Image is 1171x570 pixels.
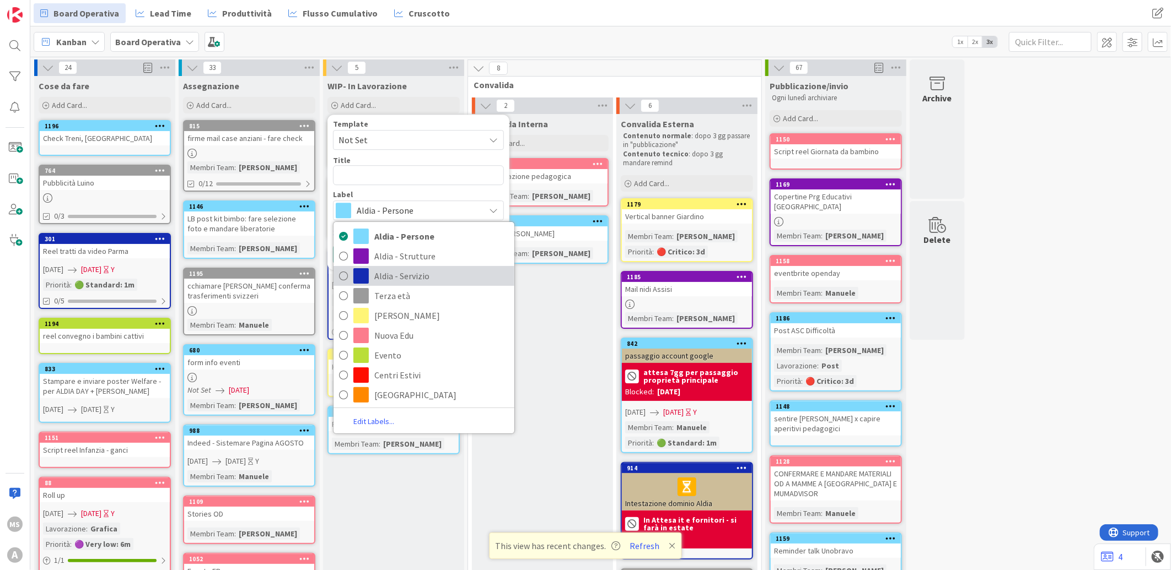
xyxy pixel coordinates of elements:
div: 🔴 Critico: 3d [803,375,857,387]
div: 1151 [45,434,170,442]
div: 1194 [40,319,170,329]
span: 0/12 [198,178,213,189]
span: Add Card... [341,100,376,110]
div: Membri Team [187,161,234,173]
div: Check Treni, [GEOGRAPHIC_DATA] [40,131,170,145]
div: 1109 [184,497,314,507]
div: [PERSON_NAME] [380,438,444,450]
div: 1052 [189,555,314,563]
div: Membri Team [332,294,379,306]
div: 🔴 Critico: 3d [654,246,708,258]
div: Post [819,360,842,372]
a: Evento [334,345,514,365]
div: 680 [189,346,314,354]
span: 3x [982,36,997,47]
div: [PERSON_NAME] [236,161,300,173]
span: Terza età [374,287,509,304]
span: Add Card... [783,113,818,123]
a: Lead Time [129,3,198,23]
div: 0/1 [329,325,459,339]
div: 1176 [482,160,608,168]
div: 301 [45,235,170,243]
span: 33 [203,61,222,74]
div: passaggio account google [622,349,752,363]
div: Membri Team [774,230,821,242]
div: Archive [923,91,952,105]
span: [DATE] [43,508,63,519]
div: Y [255,455,259,467]
div: 301Reel tratti da video Parma [40,234,170,258]
div: Lavorazione [774,360,817,372]
span: : [528,190,529,202]
span: Aldia - Servizio [374,268,509,284]
div: 88 [45,479,170,487]
div: 1186Post ASC Difficoltà [771,313,901,338]
div: Post [DATE] [329,417,459,431]
div: 1128 [776,458,901,465]
div: Pubblicità Luino [40,176,170,190]
span: : [672,312,674,324]
div: 1169 [776,181,901,188]
span: : [379,438,380,450]
span: Aldia - Strutture [374,248,509,264]
div: Y [111,264,115,275]
div: sentire [PERSON_NAME] x capire aperitivi pedagogici [771,411,901,436]
div: 1195 [184,269,314,279]
span: Convalida [474,79,748,90]
div: 1196 [40,121,170,131]
span: [DATE] [225,455,246,467]
span: : [821,507,823,519]
span: [DATE] [43,264,63,275]
div: Script reel Giornata da bambino [771,144,901,159]
a: Centri Estivi [334,365,514,385]
div: 1183Post [DATE] [329,407,459,431]
div: reel convegno i bambini cattivi [40,329,170,343]
div: Manuele [823,507,858,519]
span: Add Card... [634,178,669,188]
div: 680 [184,345,314,355]
div: 1180Header newsletter birichina [329,350,459,374]
a: Aldia - Strutture [334,246,514,266]
span: Board Operativa [53,7,119,20]
span: : [234,319,236,331]
div: Membri Team [187,242,234,254]
div: 1151Script reel Infanzia - ganci [40,433,170,457]
div: 🟢 Standard: 1m [654,437,719,449]
div: 1128CONFERMARE E MANDARE MATERIALI OD A MAMME A [GEOGRAPHIC_DATA] E MUMADVISOR [771,457,901,501]
div: 1196Check Treni, [GEOGRAPHIC_DATA] [40,121,170,145]
div: 1159 [771,534,901,544]
span: 2 [496,99,515,112]
span: Aldia - Persone [374,228,509,245]
span: WIP- In Lavorazione [327,80,407,91]
a: [PERSON_NAME] [334,306,514,325]
div: 914 [622,463,752,473]
span: 67 [789,61,808,74]
div: Stories OD [184,507,314,521]
div: Membri Team [332,381,379,393]
div: Membri Team [774,287,821,299]
span: : [70,538,72,550]
div: Blocked: [625,386,654,398]
div: Manuele [236,319,272,331]
div: 1158 [771,256,901,266]
div: 815 [189,122,314,130]
div: 1148 [771,401,901,411]
div: [PERSON_NAME] [236,528,300,540]
div: 301 [40,234,170,244]
div: Priorità [43,538,70,550]
span: 24 [58,61,77,74]
div: Intestazione dominio Aldia [622,473,752,511]
div: 1183 [329,407,459,417]
div: 1195 [189,270,314,278]
div: 1159 [776,535,901,542]
span: [GEOGRAPHIC_DATA] [374,387,509,403]
div: 1146LB post kit bimbo: fare selezione foto e mandare liberatorie [184,202,314,236]
div: Reel tratti da video Parma [40,244,170,258]
a: Edit Labels... [334,414,414,429]
p: Ogni lunedì archiviare [772,94,900,102]
span: Aldia - Persone [357,203,479,218]
a: Aldia - Persone [334,226,514,246]
div: 1146 [184,202,314,211]
div: Vertical banner Giardino [622,209,752,224]
span: Cose da fare [39,80,89,91]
